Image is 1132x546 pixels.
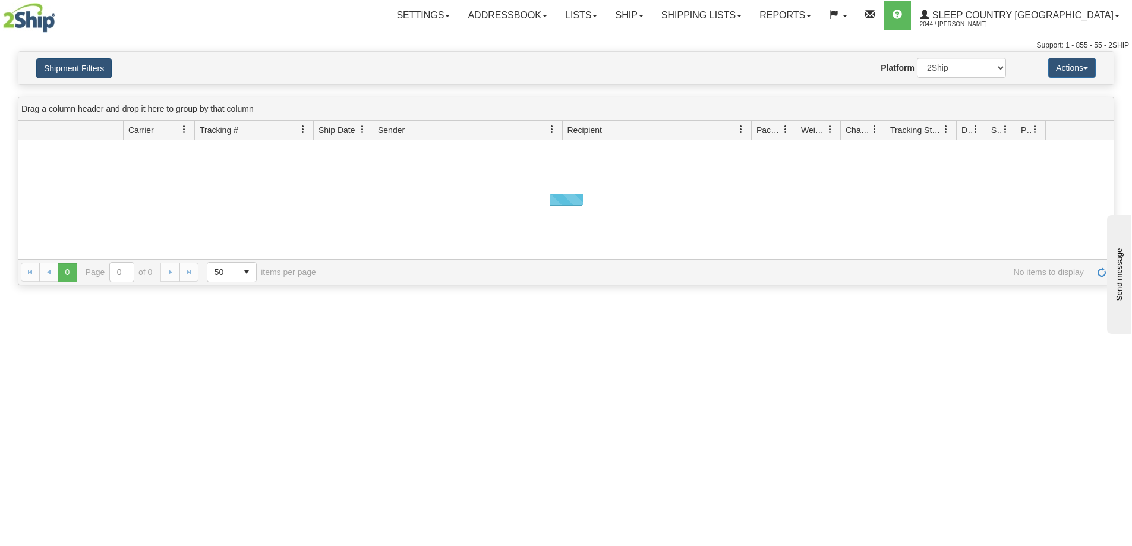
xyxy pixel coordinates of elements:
span: Weight [801,124,826,136]
a: Ship [606,1,652,30]
a: Delivery Status filter column settings [966,119,986,140]
span: Carrier [128,124,154,136]
div: grid grouping header [18,97,1114,121]
span: Page sizes drop down [207,262,257,282]
a: Ship Date filter column settings [352,119,373,140]
a: Shipment Issues filter column settings [995,119,1016,140]
div: Support: 1 - 855 - 55 - 2SHIP [3,40,1129,51]
span: Packages [756,124,781,136]
span: Sender [378,124,405,136]
a: Settings [387,1,459,30]
span: Page of 0 [86,262,153,282]
a: Charge filter column settings [865,119,885,140]
span: No items to display [333,267,1084,277]
a: Lists [556,1,606,30]
div: Send message [9,10,110,19]
a: Addressbook [459,1,556,30]
img: logo2044.jpg [3,3,55,33]
a: Reports [751,1,820,30]
span: items per page [207,262,316,282]
label: Platform [881,62,915,74]
button: Actions [1048,58,1096,78]
span: 2044 / [PERSON_NAME] [920,18,1009,30]
a: Pickup Status filter column settings [1025,119,1045,140]
span: select [237,263,256,282]
span: Delivery Status [961,124,972,136]
span: 50 [215,266,230,278]
a: Carrier filter column settings [174,119,194,140]
span: Charge [846,124,871,136]
a: Shipping lists [652,1,751,30]
span: Pickup Status [1021,124,1031,136]
span: Ship Date [319,124,355,136]
a: Sleep Country [GEOGRAPHIC_DATA] 2044 / [PERSON_NAME] [911,1,1128,30]
a: Tracking # filter column settings [293,119,313,140]
span: Page 0 [58,263,77,282]
a: Weight filter column settings [820,119,840,140]
span: Tracking Status [890,124,942,136]
a: Tracking Status filter column settings [936,119,956,140]
a: Refresh [1092,263,1111,282]
iframe: chat widget [1105,212,1131,333]
button: Shipment Filters [36,58,112,78]
span: Shipment Issues [991,124,1001,136]
span: Sleep Country [GEOGRAPHIC_DATA] [929,10,1114,20]
span: Recipient [567,124,602,136]
a: Sender filter column settings [542,119,562,140]
a: Recipient filter column settings [731,119,751,140]
a: Packages filter column settings [775,119,796,140]
span: Tracking # [200,124,238,136]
